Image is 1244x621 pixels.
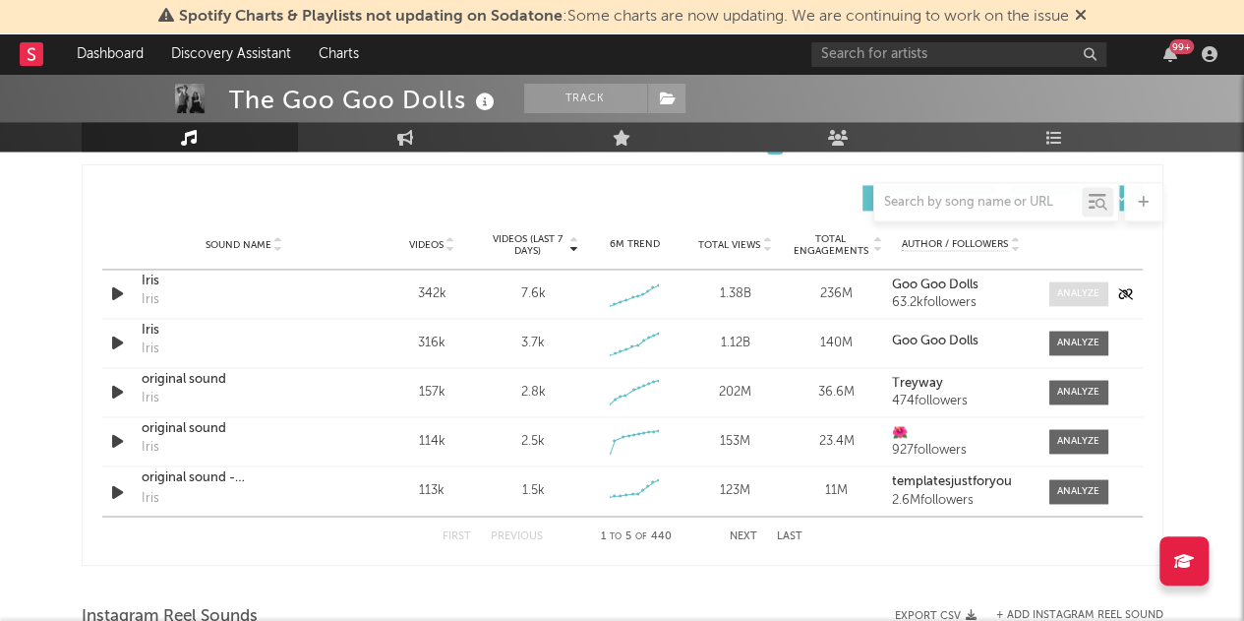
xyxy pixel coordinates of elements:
div: 6M Trend [588,237,680,252]
input: Search by song name or URL [874,195,1082,211]
div: 113k [386,481,478,501]
a: Treyway [892,377,1029,391]
div: 2.6M followers [892,493,1029,507]
button: 99+ [1163,46,1177,62]
div: 3.7k [521,334,545,353]
div: 2.8k [520,383,545,403]
div: 99 + [1169,39,1194,54]
div: Iris [142,389,159,408]
span: Total Engagements [791,233,870,257]
span: Sound Name [206,239,271,251]
span: of [635,531,647,540]
button: Track [524,84,647,113]
span: Author / Followers [902,238,1008,251]
div: 153M [689,432,781,452]
a: original sound [142,419,347,439]
div: Iris [142,488,159,508]
div: 202M [689,383,781,403]
span: Videos [409,239,444,251]
strong: Goo Goo Dolls [892,279,978,291]
div: 36.6M [791,383,882,403]
span: Spotify Charts & Playlists not updating on Sodatone [179,9,563,25]
div: 927 followers [892,444,1029,458]
span: Videos (last 7 days) [487,233,566,257]
a: original sound [142,370,347,390]
strong: templatesjustforyou [892,475,1012,488]
div: + Add Instagram Reel Sound [977,610,1163,621]
a: Goo Goo Dolls [892,279,1029,292]
div: 140M [791,334,882,353]
div: 2.5k [521,432,545,452]
div: 63.2k followers [892,296,1029,310]
button: First [443,530,471,541]
span: Dismiss [1075,9,1087,25]
input: Search for artists [811,42,1106,67]
a: Iris [142,272,347,291]
button: Previous [491,530,543,541]
a: Discovery Assistant [157,34,305,74]
strong: Goo Goo Dolls [892,335,978,347]
div: 1.12B [689,334,781,353]
a: Goo Goo Dolls [892,335,1029,348]
button: Last [777,530,802,541]
div: 123M [689,481,781,501]
a: 🌺 [892,426,1029,440]
div: 1.38B [689,284,781,304]
a: Charts [305,34,373,74]
div: 11M [791,481,882,501]
div: Iris [142,290,159,310]
span: : Some charts are now updating. We are continuing to work on the issue [179,9,1069,25]
button: Next [730,530,757,541]
span: to [610,531,622,540]
strong: 🌺 [892,426,908,439]
div: 342k [386,284,478,304]
a: Iris [142,321,347,341]
div: 157k [386,383,478,403]
button: + Add Instagram Reel Sound [996,610,1163,621]
div: 114k [386,432,478,452]
span: Total Views [698,239,760,251]
strong: Treyway [892,377,943,390]
div: The Goo Goo Dolls [229,84,500,116]
div: 474 followers [892,395,1029,408]
div: 1.5k [521,481,544,501]
a: templatesjustforyou [892,475,1029,489]
div: 23.4M [791,432,882,452]
div: Iris [142,340,159,359]
a: Dashboard [63,34,157,74]
div: Iris [142,438,159,458]
div: 316k [386,334,478,353]
div: 1 5 440 [582,525,690,548]
a: original sound - 𝚛𝚊𝚗𝚍𝚘𝚖𝐓𝐄𝐌𝐏𝐋𝐀𝐓𝐄𝐒 [142,468,347,488]
div: 7.6k [520,284,545,304]
div: 236M [791,284,882,304]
